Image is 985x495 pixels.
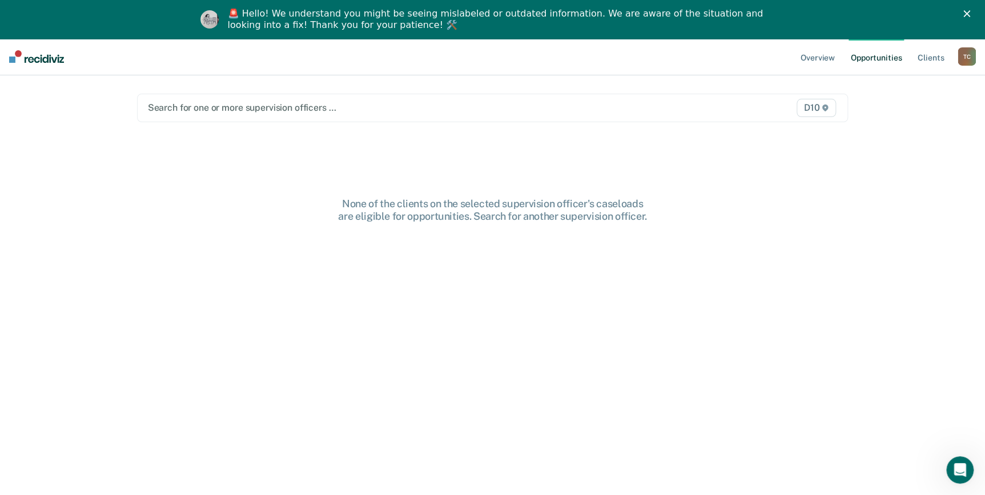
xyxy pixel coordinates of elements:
[797,99,836,117] span: D10
[228,8,767,31] div: 🚨 Hello! We understand you might be seeing mislabeled or outdated information. We are aware of th...
[9,50,64,63] img: Recidiviz
[849,38,904,75] a: Opportunities
[958,47,976,66] button: TC
[465,336,520,346] div: Loading data...
[915,38,946,75] a: Clients
[958,47,976,66] div: T C
[963,10,975,17] div: Close
[200,10,219,29] img: Profile image for Kim
[798,38,837,75] a: Overview
[946,456,974,484] iframe: Intercom live chat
